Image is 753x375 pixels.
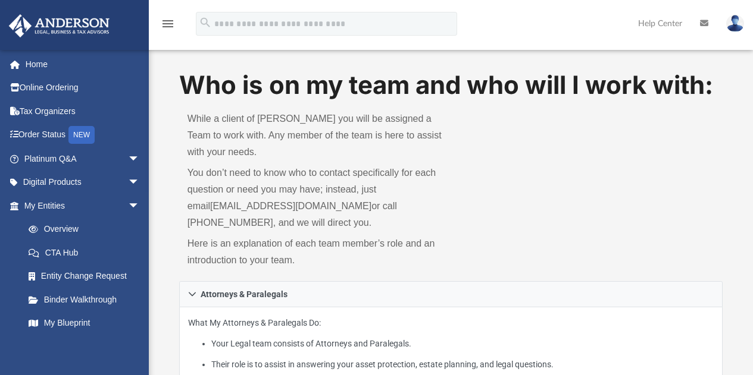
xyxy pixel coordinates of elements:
a: Overview [17,218,158,241]
a: Digital Productsarrow_drop_down [8,171,158,194]
img: User Pic [726,15,744,32]
div: NEW [68,126,95,144]
a: [EMAIL_ADDRESS][DOMAIN_NAME] [210,201,371,211]
a: Online Ordering [8,76,158,100]
a: Home [8,52,158,76]
i: menu [161,17,175,31]
p: You don’t need to know who to contact specifically for each question or need you may have; instea... [188,165,443,231]
img: Anderson Advisors Platinum Portal [5,14,113,37]
a: Attorneys & Paralegals [179,281,723,307]
li: Your Legal team consists of Attorneys and Paralegals. [211,336,714,351]
a: Order StatusNEW [8,123,158,147]
span: arrow_drop_down [128,147,152,171]
span: arrow_drop_down [128,171,152,195]
li: Their role is to assist in answering your asset protection, estate planning, and legal questions. [211,357,714,372]
a: CTA Hub [17,241,158,264]
p: Here is an explanation of each team member’s role and an introduction to your team. [188,235,443,269]
i: search [199,16,212,29]
h1: Who is on my team and who will I work with: [179,68,723,103]
a: My Blueprint [17,311,152,335]
a: menu [161,23,175,31]
a: Binder Walkthrough [17,288,158,311]
a: Entity Change Request [17,264,158,288]
a: Tax Due Dates [17,335,158,358]
p: While a client of [PERSON_NAME] you will be assigned a Team to work with. Any member of the team ... [188,111,443,160]
a: Tax Organizers [8,99,158,123]
span: arrow_drop_down [128,194,152,218]
a: My Entitiesarrow_drop_down [8,194,158,218]
span: Attorneys & Paralegals [201,290,288,298]
a: Platinum Q&Aarrow_drop_down [8,147,158,171]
